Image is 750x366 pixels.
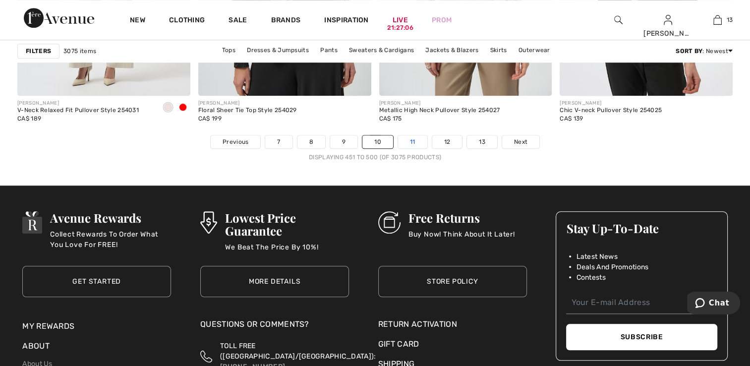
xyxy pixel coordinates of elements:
strong: Filters [26,47,51,56]
p: We Beat The Price By 10%! [225,242,349,262]
a: 10 [362,135,393,148]
span: 3075 items [63,47,96,56]
span: CA$ 199 [198,115,222,122]
span: Inspiration [324,16,368,26]
a: Next [502,135,539,148]
div: About [22,340,171,357]
button: Subscribe [566,324,717,350]
a: Store Policy [378,266,527,297]
img: My Bag [713,14,722,26]
a: Jackets & Blazers [420,44,483,57]
a: 13 [693,14,742,26]
span: TOLL FREE ([GEOGRAPHIC_DATA]/[GEOGRAPHIC_DATA]): [220,342,376,361]
a: New [130,16,145,26]
a: Dresses & Jumpsuits [242,44,314,57]
img: 1ère Avenue [24,8,94,28]
a: Tops [217,44,240,57]
span: Contests [576,272,605,283]
img: Avenue Rewards [22,211,42,234]
div: Metallic High Neck Pullover Style 254027 [379,107,500,114]
span: 13 [727,15,733,24]
div: V-Neck Relaxed Fit Pullover Style 254031 [17,107,139,114]
div: Red [175,100,190,116]
div: Champagne 171 [161,100,175,116]
div: : Newest [676,47,733,56]
a: Sweaters & Cardigans [344,44,419,57]
a: Clothing [169,16,205,26]
div: [PERSON_NAME] [643,28,692,39]
a: My Rewards [22,321,74,331]
div: [PERSON_NAME] [198,100,297,107]
a: Brands [271,16,301,26]
a: Return Activation [378,318,527,330]
a: Sign In [664,15,672,24]
img: Free Returns [378,211,401,234]
strong: Sort By [676,48,702,55]
div: [PERSON_NAME] [379,100,500,107]
a: Gift Card [378,338,527,350]
span: CA$ 139 [560,115,583,122]
h3: Lowest Price Guarantee [225,211,349,237]
input: Your E-mail Address [566,292,717,314]
span: CA$ 175 [379,115,402,122]
a: 11 [398,135,427,148]
a: 8 [297,135,325,148]
div: [PERSON_NAME] [17,100,139,107]
a: Get Started [22,266,171,297]
h3: Stay Up-To-Date [566,222,717,235]
a: Prom [432,15,452,25]
span: Deals And Promotions [576,262,648,272]
p: Buy Now! Think About It Later! [408,229,515,249]
span: Next [514,137,527,146]
a: 13 [467,135,497,148]
a: Pants [315,44,343,57]
div: 21:27:06 [387,23,413,33]
a: 9 [330,135,357,148]
a: Skirts [485,44,512,57]
iframe: Opens a widget where you can chat to one of our agents [687,292,740,316]
h3: Free Returns [408,211,515,224]
a: 12 [432,135,462,148]
div: [PERSON_NAME] [560,100,662,107]
img: My Info [664,14,672,26]
nav: Page navigation [17,135,733,162]
a: Live21:27:06 [393,15,408,25]
a: More Details [200,266,349,297]
a: Outerwear [514,44,555,57]
span: CA$ 189 [17,115,41,122]
div: Displaying 451 to 500 (of 3075 products) [17,153,733,162]
img: search the website [614,14,623,26]
div: Questions or Comments? [200,318,349,335]
div: Chic V-neck Pullover Style 254025 [560,107,662,114]
a: Sale [229,16,247,26]
a: Previous [211,135,260,148]
div: Floral Sheer Tie Top Style 254029 [198,107,297,114]
img: Lowest Price Guarantee [200,211,217,234]
a: 7 [265,135,292,148]
h3: Avenue Rewards [50,211,171,224]
span: Latest News [576,251,617,262]
span: Previous [223,137,248,146]
p: Collect Rewards To Order What You Love For FREE! [50,229,171,249]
